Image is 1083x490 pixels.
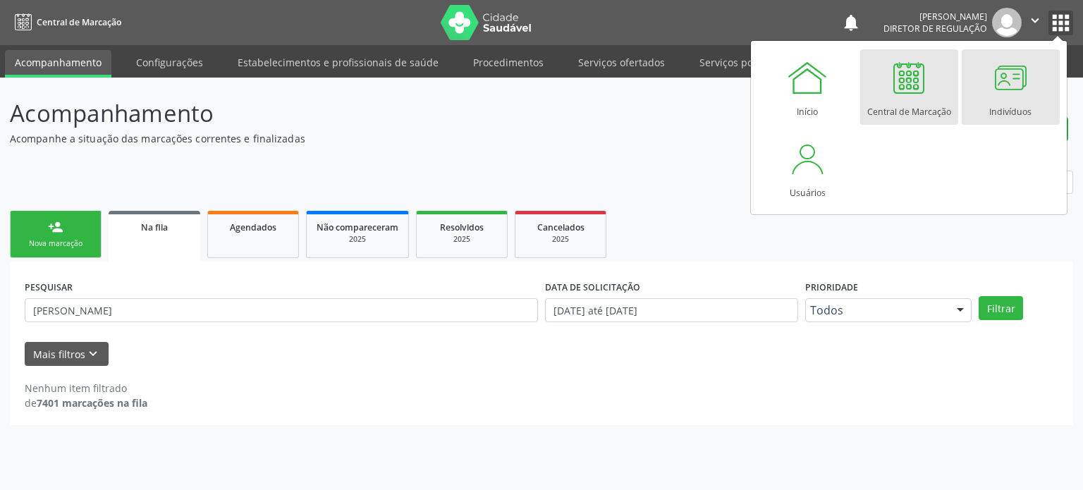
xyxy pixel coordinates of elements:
button:  [1022,8,1048,37]
a: Configurações [126,50,213,75]
div: 2025 [317,234,398,245]
a: Central de Marcação [860,49,958,125]
div: Nenhum item filtrado [25,381,147,396]
span: Todos [810,303,943,317]
div: Nova marcação [20,238,91,249]
div: 2025 [427,234,497,245]
input: Selecione um intervalo [545,298,798,322]
a: Início [759,49,857,125]
a: Indivíduos [962,49,1060,125]
p: Acompanhe a situação das marcações correntes e finalizadas [10,131,754,146]
a: Central de Marcação [10,11,121,34]
label: Prioridade [805,276,858,298]
span: Não compareceram [317,221,398,233]
a: Procedimentos [463,50,553,75]
div: de [25,396,147,410]
a: Serviços por vaga [690,50,792,75]
input: Nome, CNS [25,298,538,322]
span: Diretor de regulação [883,23,987,35]
strong: 7401 marcações na fila [37,396,147,410]
a: Acompanhamento [5,50,111,78]
i: keyboard_arrow_down [85,346,101,362]
button: Mais filtroskeyboard_arrow_down [25,342,109,367]
i:  [1027,13,1043,28]
p: Acompanhamento [10,96,754,131]
div: person_add [48,219,63,235]
a: Serviços ofertados [568,50,675,75]
span: Agendados [230,221,276,233]
label: DATA DE SOLICITAÇÃO [545,276,640,298]
span: Resolvidos [440,221,484,233]
div: [PERSON_NAME] [883,11,987,23]
span: Na fila [141,221,168,233]
label: PESQUISAR [25,276,73,298]
span: Cancelados [537,221,585,233]
a: Usuários [759,130,857,206]
a: Estabelecimentos e profissionais de saúde [228,50,448,75]
button: Filtrar [979,296,1023,320]
button: notifications [841,13,861,32]
div: 2025 [525,234,596,245]
span: Central de Marcação [37,16,121,28]
button: apps [1048,11,1073,35]
img: img [992,8,1022,37]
